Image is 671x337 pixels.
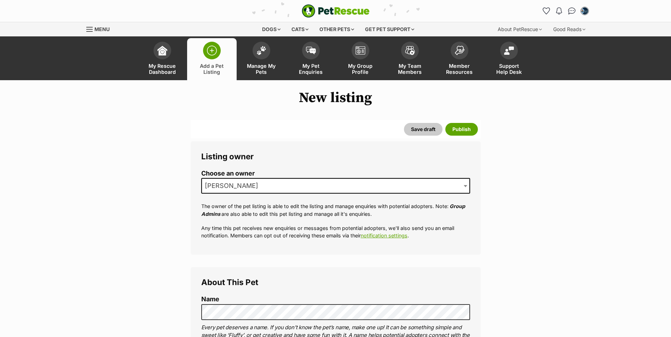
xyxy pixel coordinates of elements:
img: help-desk-icon-fdf02630f3aa405de69fd3d07c3f3aa587a6932b1a1747fa1d2bba05be0121f9.svg [504,46,514,55]
a: Member Resources [435,38,484,80]
p: The owner of the pet listing is able to edit the listing and manage enquiries with potential adop... [201,202,470,218]
img: pet-enquiries-icon-7e3ad2cf08bfb03b45e93fb7055b45f3efa6380592205ae92323e6603595dc1f.svg [306,47,316,54]
span: Manage My Pets [245,63,277,75]
button: Save draft [404,123,442,136]
div: Get pet support [360,22,419,36]
a: Manage My Pets [237,38,286,80]
span: Listing owner [201,152,254,161]
span: Add a Pet Listing [196,63,228,75]
img: dashboard-icon-eb2f2d2d3e046f16d808141f083e7271f6b2e854fb5c12c21221c1fb7104beca.svg [157,46,167,55]
div: Dogs [257,22,285,36]
img: manage-my-pets-icon-02211641906a0b7f246fdf0571729dbe1e7629f14944591b6c1af311fb30b64b.svg [256,46,266,55]
button: Notifications [554,5,565,17]
a: My Team Members [385,38,435,80]
a: My Pet Enquiries [286,38,336,80]
span: My Pet Enquiries [295,63,327,75]
img: notifications-46538b983faf8c2785f20acdc204bb7945ddae34d4c08c2a6579f10ce5e182be.svg [556,7,562,14]
img: team-members-icon-5396bd8760b3fe7c0b43da4ab00e1e3bb1a5d9ba89233759b79545d2d3fc5d0d.svg [405,46,415,55]
span: My Rescue Dashboard [146,63,178,75]
button: Publish [445,123,478,136]
a: Menu [86,22,115,35]
span: Support Help Desk [493,63,525,75]
img: add-pet-listing-icon-0afa8454b4691262ce3f59096e99ab1cd57d4a30225e0717b998d2c9b9846f56.svg [207,46,217,55]
div: About PetRescue [493,22,547,36]
p: Any time this pet receives new enquiries or messages from potential adopters, we'll also send you... [201,224,470,240]
span: Member Resources [444,63,475,75]
span: My Team Members [394,63,426,75]
img: group-profile-icon-3fa3cf56718a62981997c0bc7e787c4b2cf8bcc04b72c1350f741eb67cf2f40e.svg [355,46,365,55]
span: Danielle Whitley [201,178,470,194]
img: member-resources-icon-8e73f808a243e03378d46382f2149f9095a855e16c252ad45f914b54edf8863c.svg [455,46,464,55]
label: Name [201,296,470,303]
a: My Group Profile [336,38,385,80]
a: Add a Pet Listing [187,38,237,80]
img: Danielle Whitley profile pic [581,7,588,14]
a: My Rescue Dashboard [138,38,187,80]
div: Other pets [314,22,359,36]
img: chat-41dd97257d64d25036548639549fe6c8038ab92f7586957e7f3b1b290dea8141.svg [568,7,575,14]
span: About This Pet [201,277,258,287]
img: logo-e224e6f780fb5917bec1dbf3a21bbac754714ae5b6737aabdf751b685950b380.svg [302,4,370,18]
em: Group Admins [201,203,465,217]
label: Choose an owner [201,170,470,177]
a: notification settings [361,232,407,238]
button: My account [579,5,590,17]
a: Favourites [541,5,552,17]
a: Support Help Desk [484,38,534,80]
span: Danielle Whitley [202,181,265,191]
span: Menu [94,26,110,32]
ul: Account quick links [541,5,590,17]
div: Good Reads [548,22,590,36]
span: My Group Profile [345,63,376,75]
div: Cats [287,22,313,36]
a: Conversations [566,5,578,17]
a: PetRescue [302,4,370,18]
